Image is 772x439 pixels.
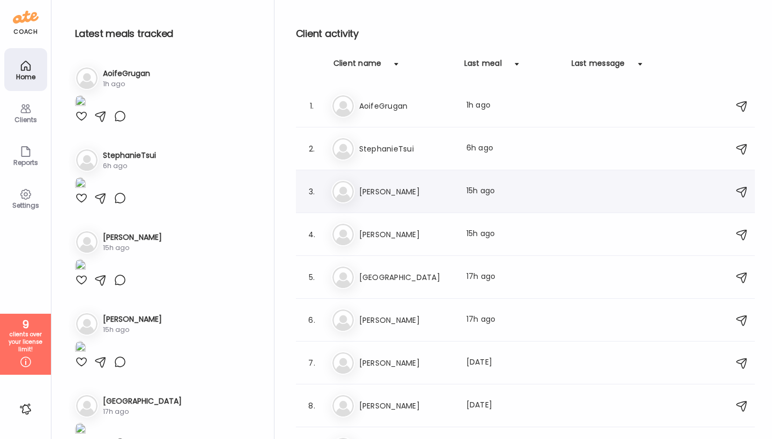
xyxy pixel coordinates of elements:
[103,407,182,417] div: 17h ago
[4,331,47,353] div: clients over your license limit!
[103,68,150,79] h3: AoifeGrugan
[464,58,502,75] div: Last meal
[4,318,47,331] div: 9
[75,95,86,110] img: images%2FudmA8lgfHsUswCxLQnxbecWS4cm2%2FlR2Z7LqXvNkRm2g1tDBn%2FWpaVm3qHiFOyGn8kBfL5_1080
[75,423,86,437] img: images%2FT7Hw6pG3vydk02JEbEnCyohTHpC2%2FVa4DkyqgaQj1B4j0IoDh%2F6PANNu1sVf0DIm8OdSB3_1080
[333,58,382,75] div: Client name
[103,161,156,171] div: 6h ago
[359,185,454,198] h3: [PERSON_NAME]
[306,228,318,241] div: 4.
[13,27,38,36] div: coach
[103,325,162,335] div: 15h ago
[359,271,454,284] h3: [GEOGRAPHIC_DATA]
[306,357,318,369] div: 7.
[359,314,454,327] h3: [PERSON_NAME]
[359,228,454,241] h3: [PERSON_NAME]
[466,314,561,327] div: 17h ago
[103,232,162,243] h3: [PERSON_NAME]
[306,314,318,327] div: 6.
[332,181,354,202] img: bg-avatar-default.svg
[332,267,354,288] img: bg-avatar-default.svg
[359,100,454,112] h3: AoifeGrugan
[75,177,86,192] img: images%2FtwtbbVGeSNhUhHmqCBVlZZl5hOv1%2FNpwH5AlL3z8uDw3uZF7I%2FdrMNhXjzzicCgZGW5DIM_1080
[332,224,354,245] img: bg-avatar-default.svg
[306,271,318,284] div: 5.
[76,313,98,335] img: bg-avatar-default.svg
[103,314,162,325] h3: [PERSON_NAME]
[466,357,561,369] div: [DATE]
[466,100,561,112] div: 1h ago
[103,150,156,161] h3: StephanieTsui
[306,100,318,112] div: 1.
[6,116,45,123] div: Clients
[6,73,45,80] div: Home
[75,26,257,42] h2: Latest meals tracked
[306,142,318,155] div: 2.
[332,352,354,374] img: bg-avatar-default.svg
[359,142,454,155] h3: StephanieTsui
[103,243,162,253] div: 15h ago
[332,95,354,117] img: bg-avatar-default.svg
[571,58,625,75] div: Last message
[76,67,98,89] img: bg-avatar-default.svg
[296,26,755,42] h2: Client activity
[6,202,45,209] div: Settings
[332,309,354,331] img: bg-avatar-default.svg
[466,185,561,198] div: 15h ago
[306,399,318,412] div: 8.
[6,159,45,166] div: Reports
[466,399,561,412] div: [DATE]
[466,228,561,241] div: 15h ago
[103,79,150,89] div: 1h ago
[466,142,561,155] div: 6h ago
[359,399,454,412] h3: [PERSON_NAME]
[306,185,318,198] div: 3.
[75,259,86,274] img: images%2FdNz4jQXOkuPgQnnZrVxbGDkNBfR2%2FxYgyZGCWmgJYz2agJsaY%2FPFtymA0KHHc32BAubAqd_1080
[103,396,182,407] h3: [GEOGRAPHIC_DATA]
[332,395,354,417] img: bg-avatar-default.svg
[76,395,98,417] img: bg-avatar-default.svg
[13,9,39,26] img: ate
[76,149,98,171] img: bg-avatar-default.svg
[332,138,354,160] img: bg-avatar-default.svg
[76,231,98,253] img: bg-avatar-default.svg
[359,357,454,369] h3: [PERSON_NAME]
[466,271,561,284] div: 17h ago
[75,341,86,355] img: images%2FPVVXcrYzqFgmmxFIXZnPbjgDsBz2%2FhgcD7wUqypX0twZsg53A%2FzbsFTzEhF3D0vELnDfC3_1080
